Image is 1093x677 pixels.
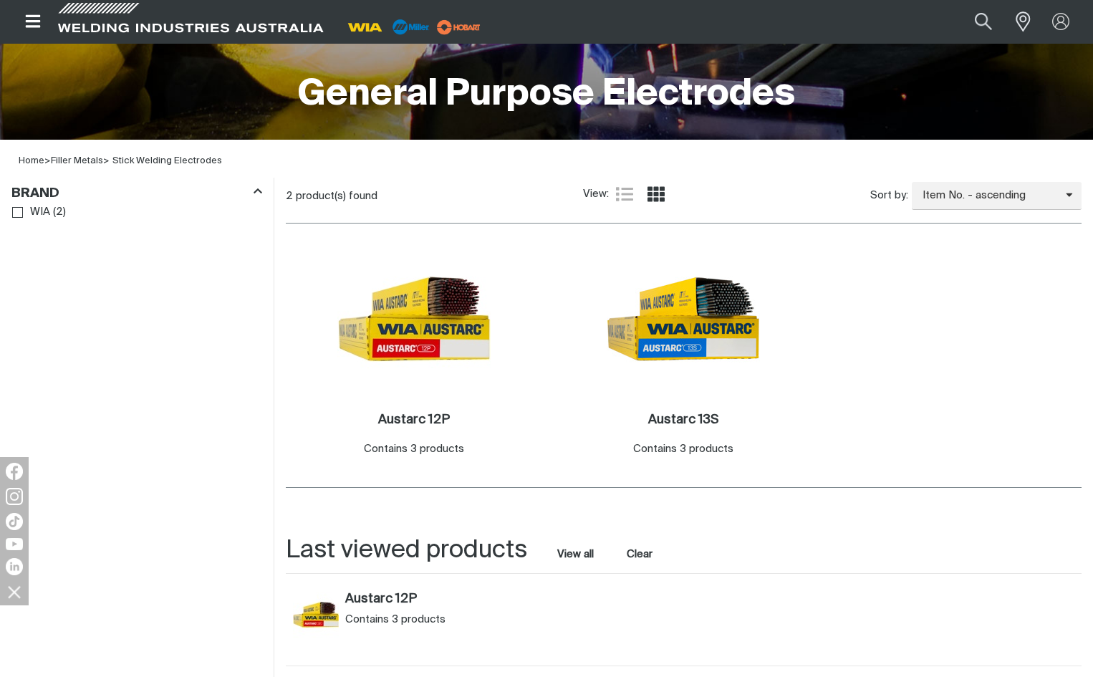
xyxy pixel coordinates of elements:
span: Sort by: [870,188,908,204]
span: product(s) found [296,191,377,201]
h2: Last viewed products [286,534,527,567]
img: Facebook [6,463,23,480]
span: > [51,156,110,165]
img: hide socials [2,580,27,604]
a: WIA [12,203,50,222]
img: TikTok [6,513,23,530]
section: Product list controls [286,178,1082,214]
a: Austarc 13S [648,412,718,428]
aside: Filters [11,178,262,223]
span: WIA [30,204,50,221]
h2: Austarc 13S [648,413,718,426]
a: Stick Welding Electrodes [112,156,222,165]
h2: Austarc 12P [378,413,450,426]
span: > [44,156,51,165]
span: View: [583,186,609,203]
div: 2 [286,189,584,203]
ul: Brand [12,203,261,222]
a: List view [616,186,633,203]
span: Item No. - ascending [912,188,1066,204]
img: Austarc 12P [293,592,339,638]
div: Contains 3 products [364,441,464,458]
a: Home [19,156,44,165]
span: ( 2 ) [53,204,66,221]
article: Austarc 12P (Austarc 12P) [286,588,551,651]
h1: General Purpose Electrodes [298,72,795,118]
button: Clear all last viewed products [624,544,656,564]
div: Contains 3 products [633,441,733,458]
div: Brand [11,183,262,202]
button: Search products [959,6,1008,38]
div: Contains 3 products [345,613,544,627]
img: LinkedIn [6,558,23,575]
img: Austarc 12P [337,242,491,395]
input: Product name or item number... [941,6,1008,38]
h3: Brand [11,186,59,202]
a: Austarc 12P [378,412,450,428]
a: Filler Metals [51,156,103,165]
img: Instagram [6,488,23,505]
a: Austarc 12P [345,592,544,608]
img: YouTube [6,538,23,550]
img: Austarc 13S [607,242,760,395]
a: miller [433,21,485,32]
img: miller [433,16,485,38]
a: View all last viewed products [557,547,594,562]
